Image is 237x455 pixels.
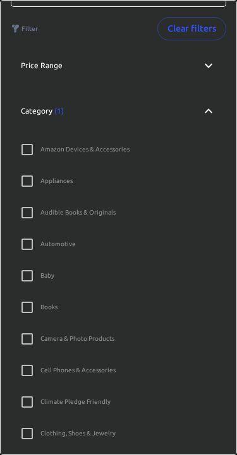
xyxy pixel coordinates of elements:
p: Camera & Photo Products [40,334,114,343]
div: Price range [11,50,226,81]
p: Clothing, Shoes & Jewelry [40,428,116,438]
p: Books [40,302,58,312]
p: Price range [21,60,63,71]
div: Category (1) [11,91,226,131]
span: (1) [54,107,64,115]
p: Category [21,105,64,117]
p: Amazon Devices & Accessories [40,145,130,154]
p: Baby [40,271,54,280]
button: Clear filters [157,17,226,40]
p: Appliances [40,176,73,186]
p: Climate Pledge Friendly [40,397,111,406]
p: Audible Books & Originals [40,208,116,217]
p: Filter [21,24,38,33]
p: Automotive [40,239,76,249]
p: Cell Phones & Accessories [40,365,116,375]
